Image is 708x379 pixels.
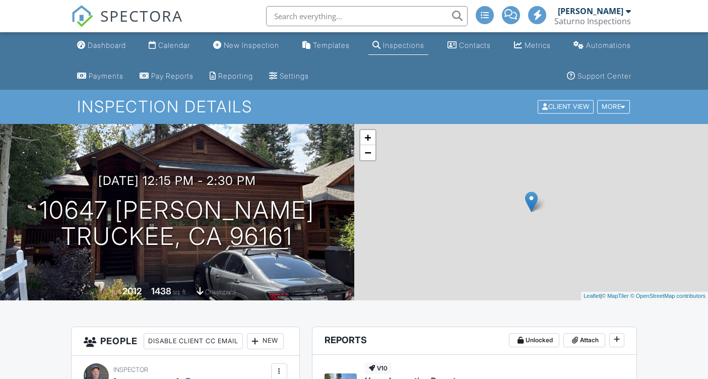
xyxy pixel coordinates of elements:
[39,197,314,250] h1: 10647 [PERSON_NAME] Truckee, CA 96161
[313,41,350,49] div: Templates
[602,293,629,299] a: © MapTiler
[71,5,93,27] img: The Best Home Inspection Software - Spectora
[224,41,279,49] div: New Inspection
[443,36,495,55] a: Contacts
[89,72,123,80] div: Payments
[563,67,635,86] a: Support Center
[88,41,126,49] div: Dashboard
[98,174,256,187] h3: [DATE] 12:15 pm - 2:30 pm
[266,6,468,26] input: Search everything...
[586,41,631,49] div: Automations
[247,333,284,349] div: New
[71,14,183,35] a: SPECTORA
[77,98,630,115] h1: Inspection Details
[72,327,299,356] h3: People
[597,100,630,114] div: More
[630,293,705,299] a: © OpenStreetMap contributors
[525,41,551,49] div: Metrics
[538,100,594,114] div: Client View
[144,333,243,349] div: Disable Client CC Email
[113,366,148,373] span: Inspector
[136,67,198,86] a: Pay Reports
[510,36,555,55] a: Metrics
[209,36,283,55] a: New Inspection
[73,36,130,55] a: Dashboard
[569,36,635,55] a: Automations (Advanced)
[100,5,183,26] span: SPECTORA
[298,36,354,55] a: Templates
[145,36,194,55] a: Calendar
[110,288,121,296] span: Built
[206,67,257,86] a: Reporting
[218,72,253,80] div: Reporting
[360,130,375,145] a: Zoom in
[581,292,708,300] div: |
[73,67,127,86] a: Payments
[151,72,194,80] div: Pay Reports
[584,293,600,299] a: Leaflet
[554,16,631,26] div: Saturno Inspections
[205,288,236,296] span: crawlspace
[558,6,623,16] div: [PERSON_NAME]
[173,288,187,296] span: sq. ft.
[577,72,631,80] div: Support Center
[537,102,596,110] a: Client View
[280,72,309,80] div: Settings
[265,67,313,86] a: Settings
[158,41,190,49] div: Calendar
[383,41,424,49] div: Inspections
[368,36,428,55] a: Inspections
[122,286,142,296] div: 2012
[360,145,375,160] a: Zoom out
[459,41,491,49] div: Contacts
[151,286,171,296] div: 1438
